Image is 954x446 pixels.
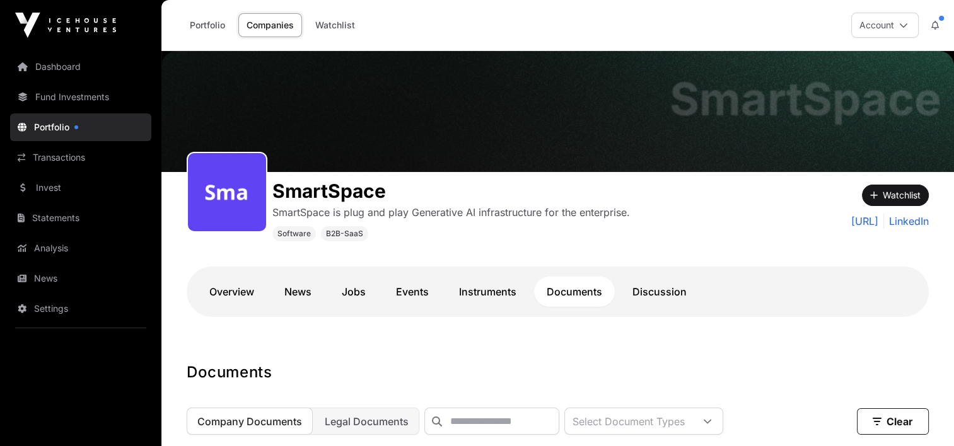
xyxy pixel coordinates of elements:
a: Fund Investments [10,83,151,111]
button: Watchlist [862,185,929,206]
a: Statements [10,204,151,232]
a: Jobs [329,277,378,307]
a: Documents [534,277,615,307]
button: Account [851,13,919,38]
a: Instruments [446,277,529,307]
div: Select Document Types [565,408,692,434]
a: Overview [197,277,267,307]
a: Portfolio [10,113,151,141]
a: LinkedIn [883,214,929,229]
button: Clear [857,408,929,435]
button: Legal Documents [314,408,419,435]
h1: Documents [187,362,929,382]
span: Software [277,229,311,239]
nav: Tabs [197,277,919,307]
img: Icehouse Ventures Logo [15,13,116,38]
span: B2B-SaaS [326,229,363,239]
button: Company Documents [187,408,313,435]
a: Portfolio [182,13,233,37]
a: Analysis [10,234,151,262]
iframe: Chat Widget [891,386,954,446]
span: Company Documents [197,415,302,428]
a: News [272,277,324,307]
a: Events [383,277,441,307]
h1: SmartSpace [272,180,630,202]
a: Transactions [10,144,151,171]
span: Legal Documents [325,415,409,428]
a: Settings [10,295,151,323]
a: Watchlist [307,13,363,37]
p: SmartSpace is plug and play Generative AI infrastructure for the enterprise. [272,205,630,220]
a: Invest [10,174,151,202]
a: Companies [238,13,302,37]
h1: SmartSpace [670,76,941,122]
a: Discussion [620,277,699,307]
a: [URL] [851,214,878,229]
img: SmartSpace [161,51,954,172]
img: smartspace398.png [193,158,261,226]
a: Dashboard [10,53,151,81]
a: News [10,265,151,292]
